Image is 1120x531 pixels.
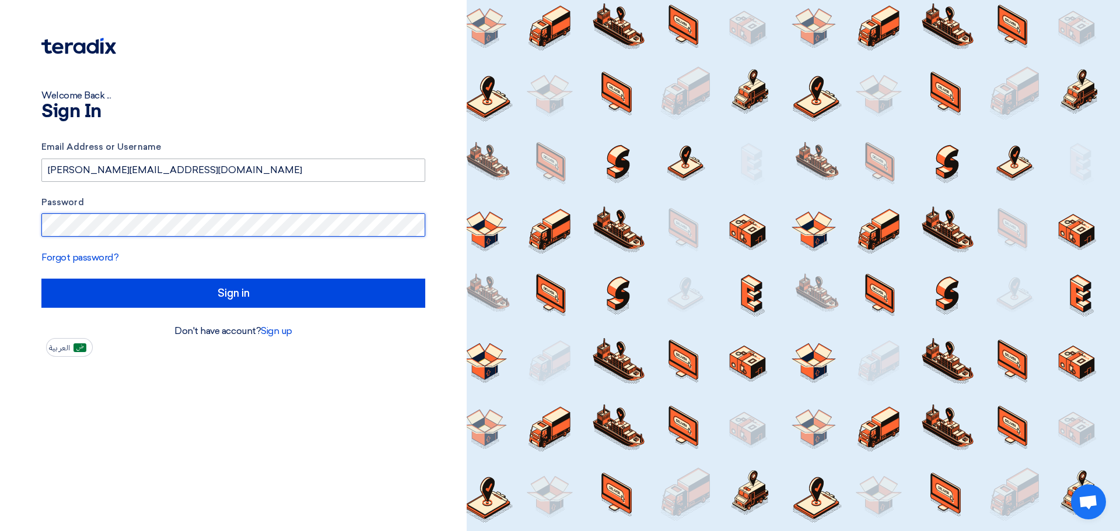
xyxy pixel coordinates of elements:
button: العربية [46,338,93,357]
h1: Sign In [41,103,425,121]
img: ar-AR.png [73,343,86,352]
img: Teradix logo [41,38,116,54]
span: العربية [49,344,70,352]
a: Forgot password? [41,252,118,263]
div: Welcome Back ... [41,89,425,103]
input: Enter your business email or username [41,159,425,182]
div: Open chat [1071,484,1106,519]
input: Sign in [41,279,425,308]
div: Don't have account? [41,324,425,338]
label: Password [41,196,425,209]
a: Sign up [261,325,292,336]
label: Email Address or Username [41,140,425,154]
